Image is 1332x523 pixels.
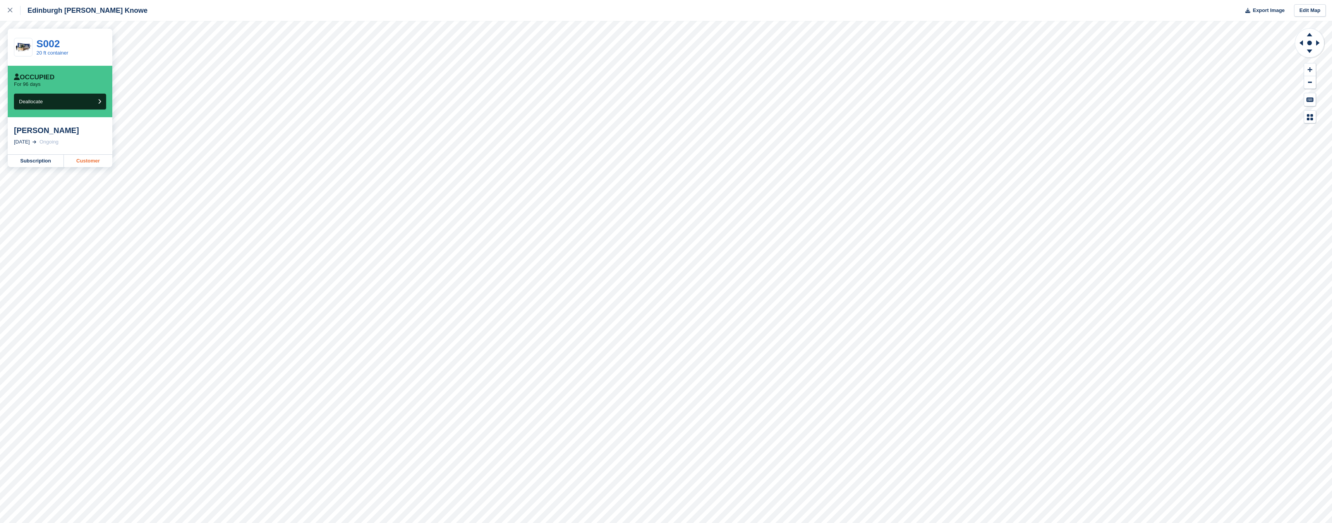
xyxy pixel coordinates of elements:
button: Export Image [1241,4,1285,17]
button: Zoom In [1304,63,1316,76]
button: Map Legend [1304,111,1316,123]
button: Keyboard Shortcuts [1304,93,1316,106]
a: S002 [36,38,60,50]
img: arrow-right-light-icn-cde0832a797a2874e46488d9cf13f60e5c3a73dbe684e267c42b8395dfbc2abf.svg [33,140,36,144]
div: Edinburgh [PERSON_NAME] Knowe [21,6,148,15]
div: [DATE] [14,138,30,146]
button: Zoom Out [1304,76,1316,89]
span: Export Image [1253,7,1284,14]
a: 20 ft container [36,50,68,56]
div: [PERSON_NAME] [14,126,106,135]
p: For 96 days [14,81,41,87]
span: Deallocate [19,99,43,104]
div: Occupied [14,73,55,81]
a: Subscription [8,155,64,167]
div: Ongoing [39,138,58,146]
button: Deallocate [14,94,106,109]
a: Edit Map [1294,4,1326,17]
a: Customer [64,155,112,167]
img: 20-ft-container.jpg [14,41,32,54]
